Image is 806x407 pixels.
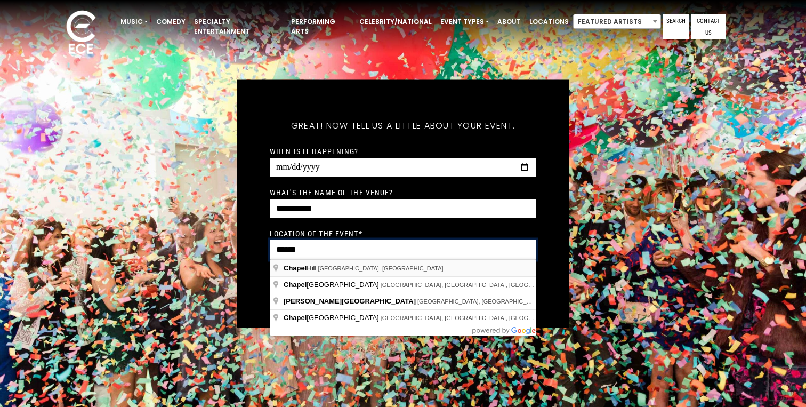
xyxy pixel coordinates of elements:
[116,13,152,31] a: Music
[417,298,607,305] span: [GEOGRAPHIC_DATA], [GEOGRAPHIC_DATA], [GEOGRAPHIC_DATA]
[573,14,661,29] span: Featured Artists
[190,13,287,41] a: Specialty Entertainment
[284,314,307,322] span: Chapel
[284,264,318,272] span: Hill
[318,265,443,272] span: [GEOGRAPHIC_DATA], [GEOGRAPHIC_DATA]
[493,13,525,31] a: About
[381,282,570,288] span: [GEOGRAPHIC_DATA], [GEOGRAPHIC_DATA], [GEOGRAPHIC_DATA]
[691,14,726,39] a: Contact Us
[287,13,355,41] a: Performing Arts
[525,13,573,31] a: Locations
[270,106,536,145] h5: Great! Now tell us a little about your event.
[663,14,689,39] a: Search
[270,187,393,197] label: What's the name of the venue?
[355,13,436,31] a: Celebrity/National
[381,315,570,321] span: [GEOGRAPHIC_DATA], [GEOGRAPHIC_DATA], [GEOGRAPHIC_DATA]
[152,13,190,31] a: Comedy
[284,297,416,305] span: [PERSON_NAME][GEOGRAPHIC_DATA]
[54,7,108,59] img: ece_new_logo_whitev2-1.png
[270,146,359,156] label: When is it happening?
[270,228,362,238] label: Location of the event
[284,264,307,272] span: Chapel
[574,14,660,29] span: Featured Artists
[284,281,381,289] span: [GEOGRAPHIC_DATA]
[436,13,493,31] a: Event Types
[284,281,307,289] span: Chapel
[284,314,381,322] span: [GEOGRAPHIC_DATA]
